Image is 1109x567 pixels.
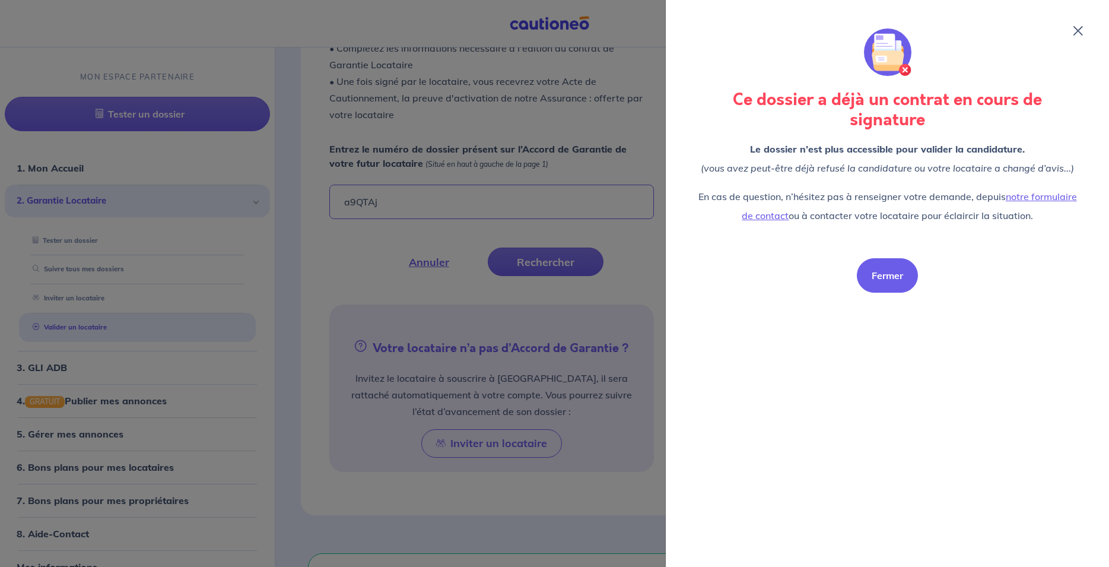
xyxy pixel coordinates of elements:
em: (vous avez peut-être déjà refusé la candidature ou votre locataire a changé d’avis...) [701,162,1074,174]
button: Fermer [857,258,918,293]
strong: Ce dossier a déjà un contrat en cours de signature [733,88,1042,132]
p: En cas de question, n’hésitez pas à renseigner votre demande, depuis ou à contacter votre locatai... [694,187,1081,225]
strong: Le dossier n’est plus accessible pour valider la candidature. [750,143,1025,155]
img: illu_folder_cancel.svg [864,28,911,76]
